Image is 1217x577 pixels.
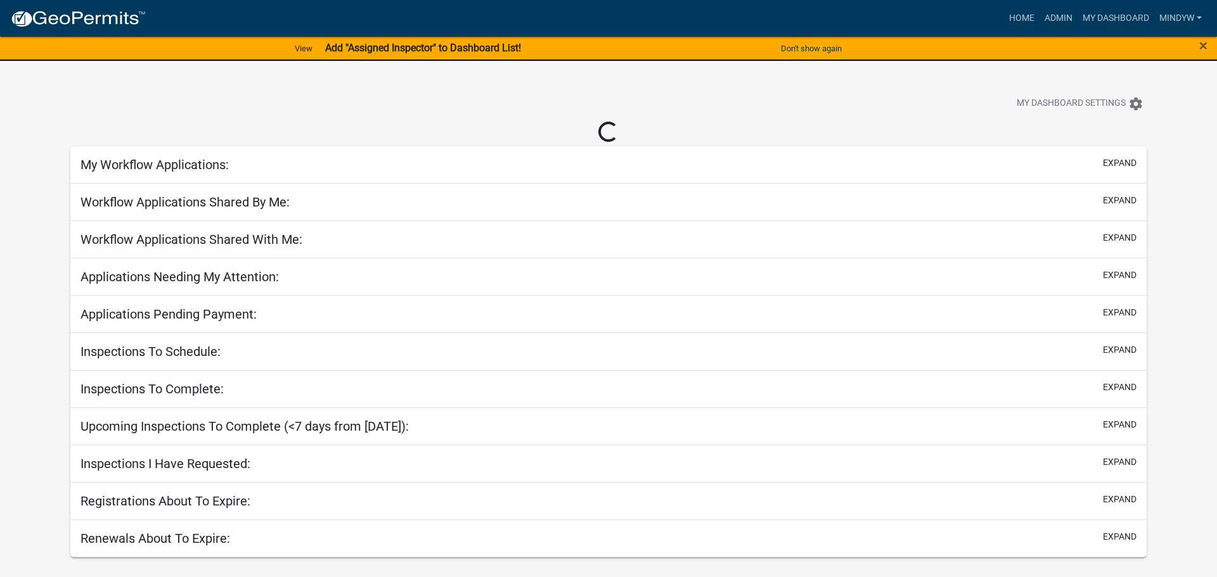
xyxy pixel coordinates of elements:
[1017,96,1126,111] span: My Dashboard Settings
[1040,6,1078,30] a: Admin
[1103,418,1137,431] button: expand
[80,493,250,509] h5: Registrations About To Expire:
[80,531,230,546] h5: Renewals About To Expire:
[1199,38,1207,53] button: Close
[80,232,302,247] h5: Workflow Applications Shared With Me:
[80,456,250,471] h5: Inspections I Have Requested:
[80,419,409,434] h5: Upcoming Inspections To Complete (<7 days from [DATE]):
[1078,6,1154,30] a: My Dashboard
[1004,6,1040,30] a: Home
[80,157,229,172] h5: My Workflow Applications:
[1128,96,1143,111] i: settings
[1154,6,1207,30] a: mindyw
[1103,530,1137,543] button: expand
[290,38,318,59] a: View
[80,381,224,396] h5: Inspections To Complete:
[1103,156,1137,170] button: expand
[776,38,847,59] button: Don't show again
[1199,37,1207,54] span: ×
[1103,455,1137,469] button: expand
[1007,91,1154,116] button: My Dashboard Settingssettings
[1103,269,1137,282] button: expand
[80,307,257,322] h5: Applications Pending Payment:
[1103,194,1137,207] button: expand
[1103,493,1137,506] button: expand
[1103,381,1137,394] button: expand
[325,42,521,54] strong: Add "Assigned Inspector" to Dashboard List!
[80,269,279,284] h5: Applications Needing My Attention:
[1103,343,1137,357] button: expand
[80,344,221,359] h5: Inspections To Schedule:
[80,194,290,210] h5: Workflow Applications Shared By Me:
[1103,306,1137,319] button: expand
[1103,231,1137,244] button: expand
